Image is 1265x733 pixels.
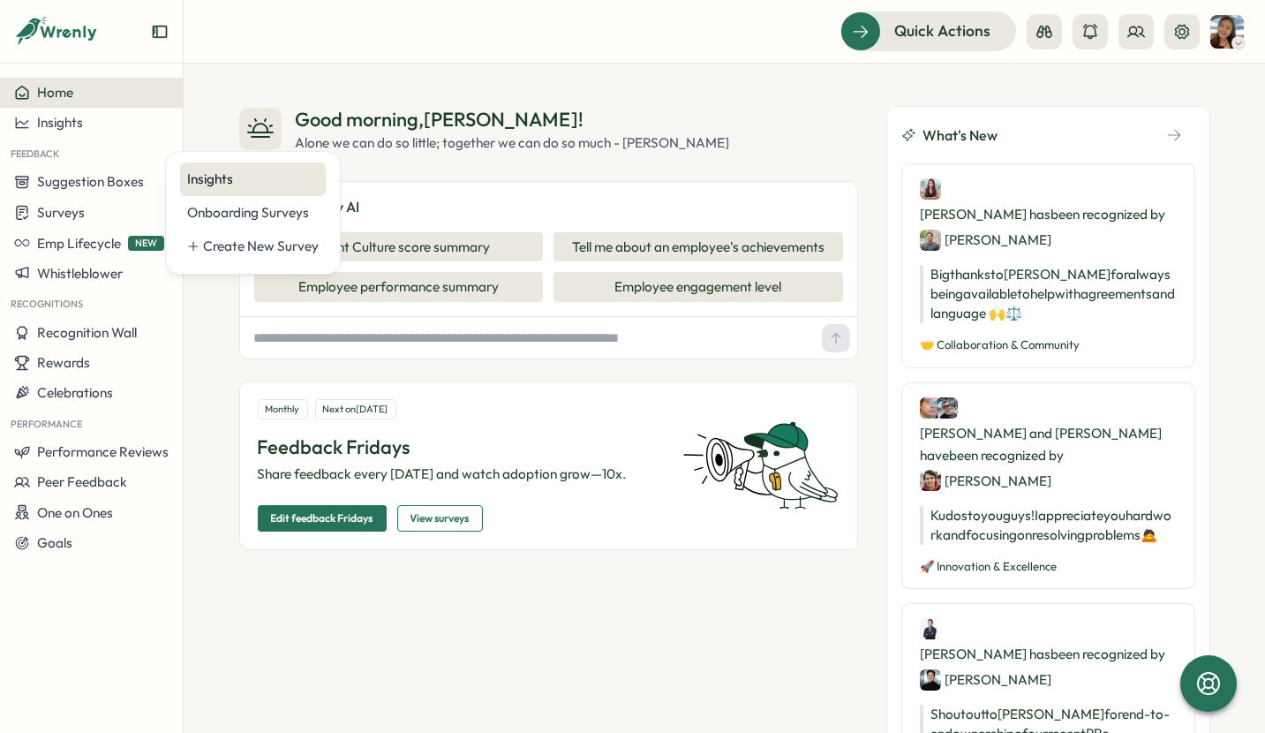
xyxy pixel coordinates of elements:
img: Yushi Huang [920,397,941,419]
div: Insights [187,170,319,189]
div: Monthly [258,399,308,419]
img: Tracy [1210,15,1244,49]
div: [PERSON_NAME] [920,470,1051,492]
button: Tell me about an employee's achievements [553,232,843,262]
span: Home [37,84,73,101]
img: Eugene Tan [920,669,941,691]
p: Kudos to you guys! I appreciate you hard work and focusing on resolving problems 🙇 [920,506,1177,545]
div: [PERSON_NAME] and [PERSON_NAME] have been recognized by [920,397,1177,492]
div: [PERSON_NAME] [920,229,1051,251]
p: Big thanks to [PERSON_NAME] for always being available to help with agreements and language 🙌 ⚖️ [920,265,1177,323]
span: Quick Actions [894,19,990,42]
button: View surveys [397,505,483,532]
p: 🤝 Collaboration & Community [920,337,1177,353]
span: Performance Reviews [37,443,169,460]
span: Edit feedback Fridays [271,506,373,531]
span: Surveys [37,204,85,221]
span: One on Ones [37,504,113,521]
div: Good morning , [PERSON_NAME] ! [296,106,730,133]
button: Recent Culture score summary [254,232,544,262]
img: Sorin Chis [937,397,958,419]
span: Recognition Wall [37,324,137,341]
div: Create New Survey [203,237,319,256]
a: Insights [180,162,326,196]
span: Goals [37,534,72,551]
button: Employee performance summary [254,272,544,302]
a: Create New Survey [180,230,326,263]
span: Whistleblower [37,265,123,282]
div: Onboarding Surveys [187,203,319,223]
span: Emp Lifecycle [37,235,121,252]
button: Employee engagement level [553,272,843,302]
span: Celebrations [37,384,113,401]
span: NEW [128,236,164,251]
span: Peer Feedback [37,473,127,490]
img: Albert Kim [920,618,941,639]
img: Tyler Wales [920,230,941,251]
button: Edit feedback Fridays [258,505,387,532]
div: [PERSON_NAME] has been recognized by [920,178,1177,251]
span: Rewards [37,354,90,371]
div: [PERSON_NAME] [920,669,1051,691]
div: Next on [DATE] [315,399,396,419]
img: Denis Nebytov [920,470,941,491]
div: Alone we can do so little; together we can do so much - [PERSON_NAME] [296,133,730,153]
button: Quick Actions [840,11,1016,50]
a: Onboarding Surveys [180,196,326,230]
p: Feedback Fridays [258,434,662,461]
p: Share feedback every [DATE] and watch adoption grow—10x. [258,465,662,484]
button: Expand sidebar [151,23,169,41]
div: [PERSON_NAME] has been recognized by [920,618,1177,691]
span: What's New [922,125,998,147]
p: 🚀 Innovation & Excellence [920,559,1177,575]
span: View surveys [410,506,470,531]
img: Cheryl Lau [920,178,941,200]
span: Suggestion Boxes [37,173,144,190]
span: Insights [37,114,83,131]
